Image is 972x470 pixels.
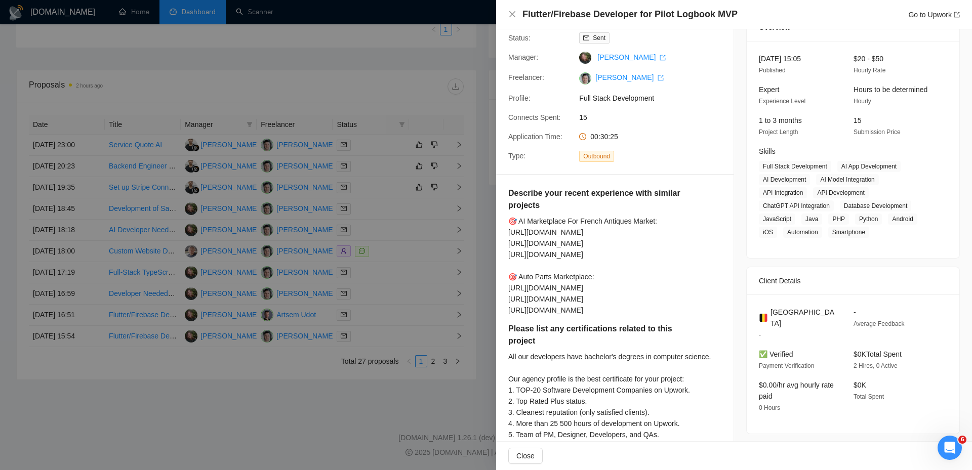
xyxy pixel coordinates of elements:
span: AI App Development [837,161,901,172]
span: Published [759,67,786,74]
a: Go to Upworkexport [908,11,960,19]
span: Connects Spent: [508,113,561,121]
h5: Please list any certifications related to this project [508,323,680,347]
div: Client Details [759,267,947,294]
span: - [759,331,761,338]
span: Submission Price [854,129,901,136]
span: clock-circle [579,133,586,140]
span: Java [801,213,822,225]
span: export [658,75,664,81]
span: 15 [854,116,862,124]
span: API Integration [759,187,807,198]
span: $0K Total Spent [854,350,902,358]
span: Full Stack Development [579,93,731,104]
span: Hourly Rate [854,67,885,74]
span: Hours to be determined [854,86,927,94]
span: API Development [813,187,868,198]
a: [PERSON_NAME] export [595,73,664,81]
span: mail [583,35,589,41]
button: Close [508,10,516,19]
span: 00:30:25 [590,133,618,141]
span: Profile: [508,94,531,102]
span: $0.00/hr avg hourly rate paid [759,381,834,400]
span: JavaScript [759,213,795,225]
span: ChatGPT API Integration [759,200,834,211]
span: 15 [579,112,731,123]
div: 🎯 AI Marketplace For French Antiques Market: [URL][DOMAIN_NAME] [URL][DOMAIN_NAME] [URL][DOMAIN_N... [508,216,714,316]
span: Project Length [759,129,798,136]
span: PHP [828,213,849,225]
span: Hourly [854,98,871,105]
span: close [508,10,516,18]
button: Close [508,448,543,464]
span: Payment Verification [759,362,814,369]
span: 1 to 3 months [759,116,802,124]
span: Python [855,213,882,225]
span: Status: [508,34,531,42]
span: Average Feedback [854,320,905,327]
span: ✅ Verified [759,350,793,358]
span: iOS [759,227,777,238]
span: 2 Hires, 0 Active [854,362,898,369]
img: 🇧🇪 [759,312,768,323]
span: AI Model Integration [816,174,878,185]
span: Smartphone [828,227,869,238]
span: [GEOGRAPHIC_DATA] [771,307,837,329]
a: [PERSON_NAME] export [597,53,666,61]
span: Outbound [579,151,614,162]
span: Skills [759,147,776,155]
span: Manager: [508,53,538,61]
span: Automation [783,227,822,238]
span: Expert [759,86,779,94]
span: [DATE] 15:05 [759,55,801,63]
span: $20 - $50 [854,55,883,63]
span: export [954,12,960,18]
span: Type: [508,152,525,160]
span: - [854,308,856,316]
img: c1Tebym3BND9d52IcgAhOjDIggZNrr93DrArCnDDhQCo9DNa2fMdUdlKkX3cX7l7jn [579,72,591,84]
span: Full Stack Development [759,161,831,172]
h4: Flutter/Firebase Developer for Pilot Logbook MVP [522,8,738,21]
span: Total Spent [854,393,884,400]
div: All our developers have bachelor's degrees in computer science. Our agency profile is the best ce... [508,351,711,440]
span: 0 Hours [759,404,780,411]
span: Sent [593,34,605,41]
span: Freelancer: [508,73,544,81]
span: 6 [958,436,966,444]
h5: Describe your recent experience with similar projects [508,187,683,211]
span: Close [516,450,535,461]
span: $0K [854,381,866,389]
iframe: Intercom live chat [938,436,962,460]
span: Experience Level [759,98,805,105]
span: export [660,55,666,61]
span: AI Development [759,174,810,185]
span: Android [888,213,917,225]
span: Database Development [840,200,911,211]
span: Application Time: [508,133,562,141]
